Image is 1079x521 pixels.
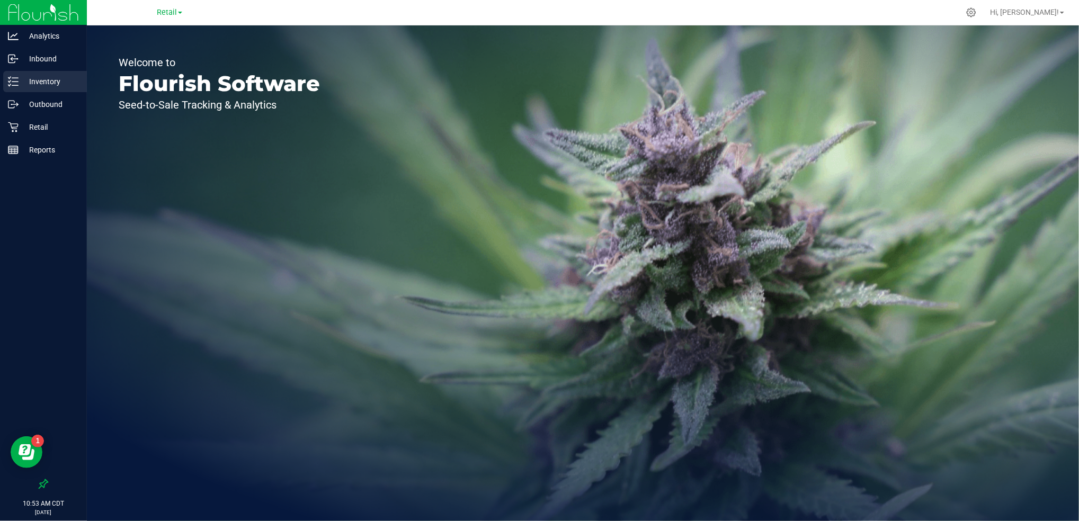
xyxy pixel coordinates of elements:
[965,7,978,17] div: Manage settings
[38,479,49,489] label: Pin the sidebar to full width on large screens
[19,121,82,133] p: Retail
[31,435,44,447] iframe: Resource center unread badge
[157,8,177,17] span: Retail
[119,73,320,94] p: Flourish Software
[19,143,82,156] p: Reports
[19,98,82,111] p: Outbound
[8,145,19,155] inline-svg: Reports
[5,508,82,516] p: [DATE]
[119,100,320,110] p: Seed-to-Sale Tracking & Analytics
[5,499,82,508] p: 10:53 AM CDT
[990,8,1059,16] span: Hi, [PERSON_NAME]!
[8,53,19,64] inline-svg: Inbound
[8,31,19,41] inline-svg: Analytics
[119,57,320,68] p: Welcome to
[8,76,19,87] inline-svg: Inventory
[11,436,42,468] iframe: Resource center
[8,99,19,110] inline-svg: Outbound
[19,75,82,88] p: Inventory
[8,122,19,132] inline-svg: Retail
[19,52,82,65] p: Inbound
[19,30,82,42] p: Analytics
